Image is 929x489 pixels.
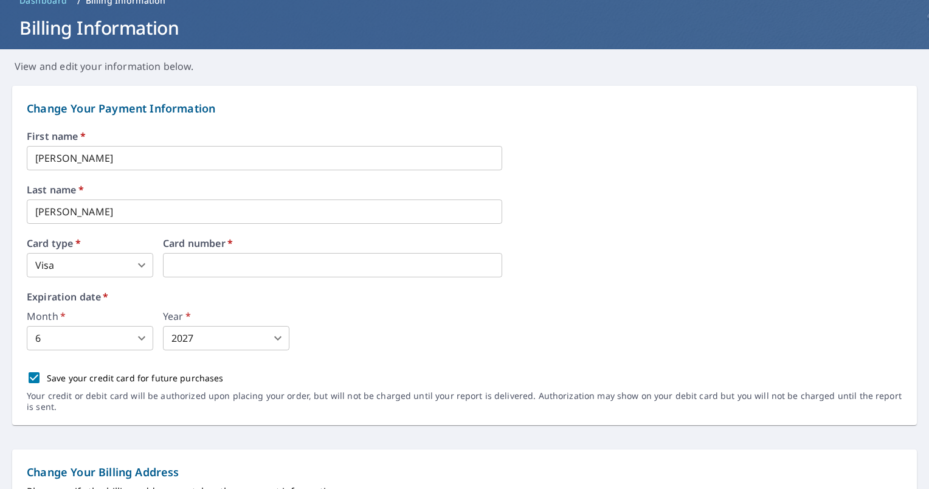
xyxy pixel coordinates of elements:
[27,464,902,480] p: Change Your Billing Address
[27,311,153,321] label: Month
[163,238,502,248] label: Card number
[27,185,902,195] label: Last name
[27,292,902,302] label: Expiration date
[163,311,289,321] label: Year
[47,372,224,384] p: Save your credit card for future purchases
[27,238,153,248] label: Card type
[27,253,153,277] div: Visa
[27,100,902,117] p: Change Your Payment Information
[27,131,902,141] label: First name
[27,326,153,350] div: 6
[15,15,914,40] h1: Billing Information
[163,253,502,277] iframe: secure payment field
[163,326,289,350] div: 2027
[27,390,902,412] p: Your credit or debit card will be authorized upon placing your order, but will not be charged unt...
